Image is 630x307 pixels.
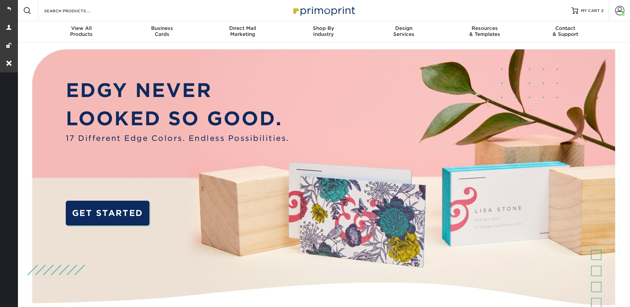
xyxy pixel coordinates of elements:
[202,21,283,43] a: Direct MailMarketing
[283,25,364,31] span: Shop By
[601,8,603,13] span: 2
[444,21,525,43] a: Resources& Templates
[66,201,149,226] a: GET STARTED
[202,25,283,31] span: Direct Mail
[525,25,606,37] div: & Support
[66,133,289,144] span: 17 Different Edge Colors. Endless Possibilities.
[41,25,122,31] span: View All
[122,25,202,31] span: Business
[202,25,283,37] div: Marketing
[41,21,122,43] a: View AllProducts
[41,25,122,37] div: Products
[122,21,202,43] a: BusinessCards
[525,21,606,43] a: Contact& Support
[444,25,525,37] div: & Templates
[364,25,444,37] div: Services
[283,25,364,37] div: Industry
[581,8,600,14] span: MY CART
[44,7,108,15] input: SEARCH PRODUCTS.....
[122,25,202,37] div: Cards
[66,104,289,133] p: LOOKED SO GOOD.
[525,25,606,31] span: Contact
[444,25,525,31] span: Resources
[364,25,444,31] span: Design
[66,76,289,104] p: EDGY NEVER
[283,21,364,43] a: Shop ByIndustry
[364,21,444,43] a: DesignServices
[290,3,357,18] img: Primoprint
